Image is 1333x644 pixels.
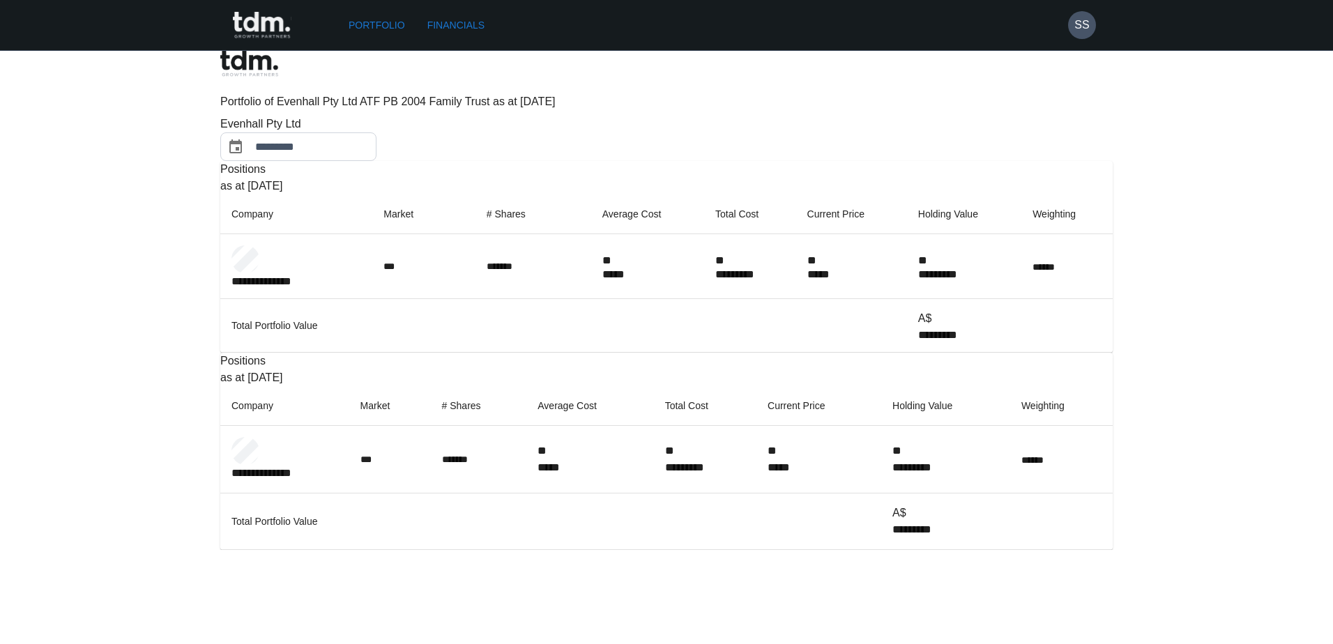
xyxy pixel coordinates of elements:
th: Company [220,386,349,426]
p: A$ [918,310,1010,327]
h6: SS [1074,17,1089,33]
a: Financials [422,13,490,38]
div: Evenhall Pty Ltd [220,116,429,132]
td: Total Portfolio Value [220,299,907,353]
th: # Shares [475,194,591,234]
th: Total Cost [704,194,796,234]
p: Positions [220,353,1113,369]
th: Current Price [756,386,881,426]
th: Weighting [1021,194,1113,234]
th: Market [372,194,475,234]
p: as at [DATE] [220,369,1113,386]
p: Portfolio of Evenhall Pty Ltd ATF PB 2004 Family Trust as at [DATE] [220,93,1113,110]
th: Average Cost [526,386,653,426]
th: Average Cost [591,194,704,234]
button: Choose date, selected date is Jul 31, 2025 [222,133,250,161]
p: Positions [220,161,1113,178]
a: Portfolio [343,13,411,38]
th: Market [349,386,431,426]
th: Current Price [796,194,907,234]
th: # Shares [431,386,527,426]
th: Total Cost [654,386,756,426]
th: Holding Value [881,386,1010,426]
p: A$ [892,505,999,521]
th: Holding Value [907,194,1021,234]
th: Company [220,194,372,234]
button: SS [1068,11,1096,39]
p: as at [DATE] [220,178,1113,194]
td: Total Portfolio Value [220,493,881,550]
th: Weighting [1010,386,1113,426]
